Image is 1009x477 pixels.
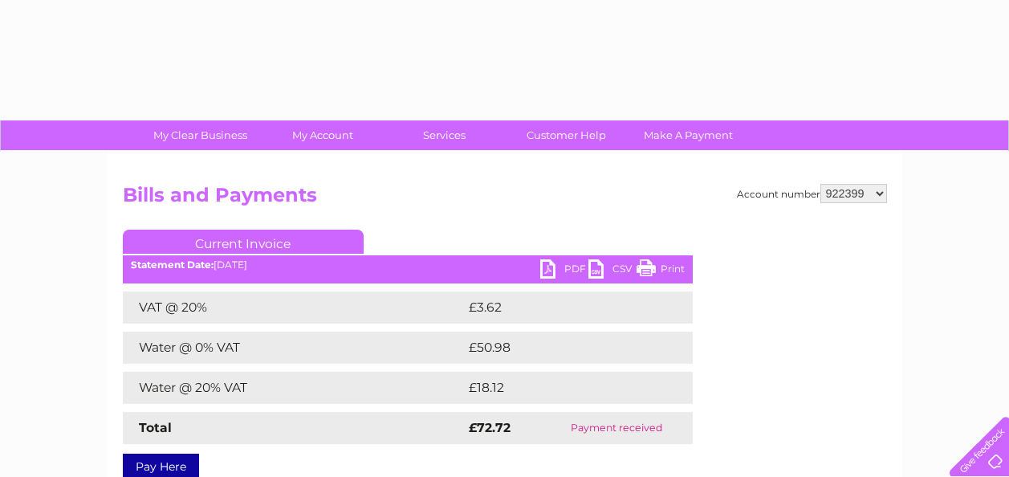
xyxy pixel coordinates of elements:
[256,120,389,150] a: My Account
[622,120,755,150] a: Make A Payment
[540,259,588,283] a: PDF
[123,372,465,404] td: Water @ 20% VAT
[131,259,214,271] b: Statement Date:
[465,332,661,364] td: £50.98
[465,291,655,324] td: £3.62
[637,259,685,283] a: Print
[465,372,657,404] td: £18.12
[540,412,692,444] td: Payment received
[123,259,693,271] div: [DATE]
[123,230,364,254] a: Current Invoice
[123,332,465,364] td: Water @ 0% VAT
[500,120,633,150] a: Customer Help
[123,291,465,324] td: VAT @ 20%
[123,184,887,214] h2: Bills and Payments
[134,120,266,150] a: My Clear Business
[469,420,511,435] strong: £72.72
[588,259,637,283] a: CSV
[737,184,887,203] div: Account number
[139,420,172,435] strong: Total
[378,120,511,150] a: Services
